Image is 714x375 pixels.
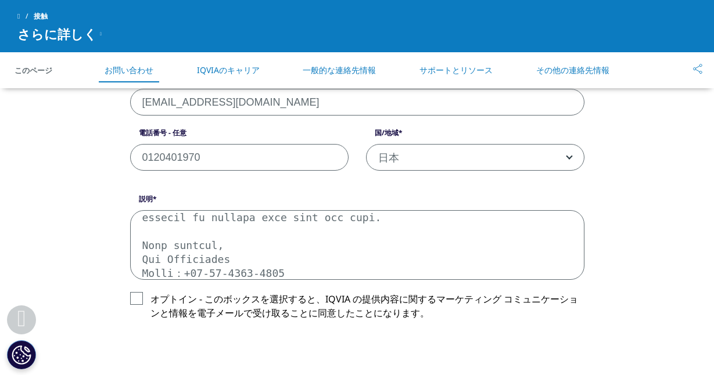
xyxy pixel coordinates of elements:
font: 国/地域 [375,128,399,138]
font: 日本 [378,150,399,164]
font: 接触 [34,11,48,21]
font: 電話番号 - 任意 [139,128,186,138]
font: このページ [15,65,52,75]
font: さらに詳しく [17,25,97,42]
a: その他の連絡先情報 [536,64,609,75]
font: 説明 [139,194,153,204]
span: 日本 [366,144,584,171]
font: オプトイン - このボックスを選択すると、IQVIA の提供内容に関するマーケティング コミュニケーションと情報を電子メールで受け取ることに同意したことになります。 [150,293,578,319]
a: サポートとリソース [419,64,493,75]
button: クッキー設定 [7,340,36,369]
a: 一般的な連絡先情報 [303,64,376,75]
a: お問い合わせ [105,64,153,75]
span: 日本 [367,145,584,171]
a: IQVIAのキャリア [197,64,260,75]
